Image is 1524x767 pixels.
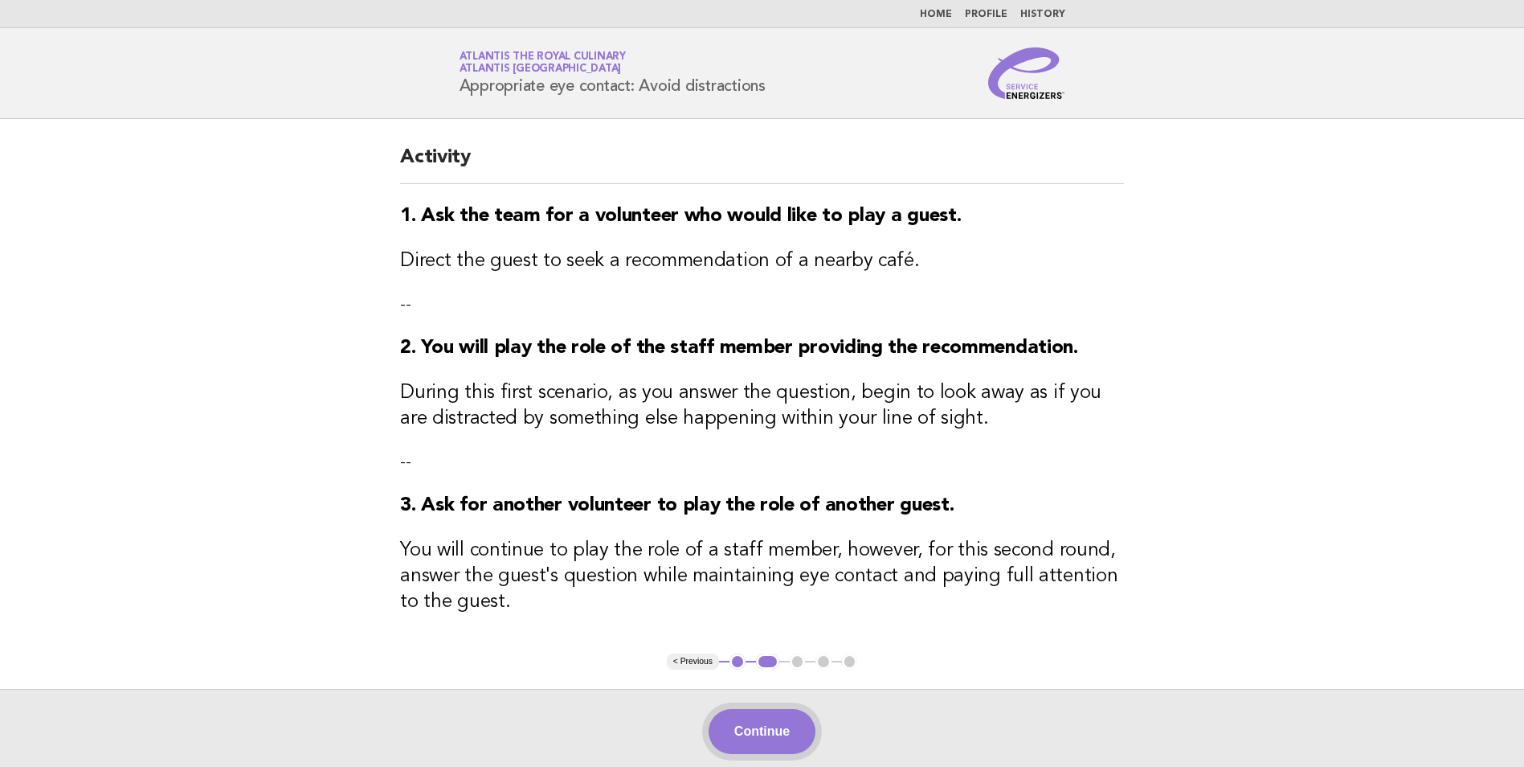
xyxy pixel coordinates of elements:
h3: During this first scenario, as you answer the question, begin to look away as if you are distract... [400,380,1124,432]
strong: 3. Ask for another volunteer to play the role of another guest. [400,496,954,515]
img: Service Energizers [988,47,1065,99]
a: Home [920,10,952,19]
a: History [1020,10,1065,19]
span: Atlantis [GEOGRAPHIC_DATA] [460,64,622,75]
button: 2 [756,654,779,670]
h2: Activity [400,145,1124,184]
h3: Direct the guest to seek a recommendation of a nearby café. [400,248,1124,274]
button: Continue [709,709,815,754]
p: -- [400,451,1124,474]
button: 1 [729,654,746,670]
h1: Appropriate eye contact: Avoid distractions [460,52,766,94]
button: < Previous [667,654,719,670]
strong: 1. Ask the team for a volunteer who would like to play a guest. [400,207,961,226]
p: -- [400,293,1124,316]
a: Atlantis the Royal CulinaryAtlantis [GEOGRAPHIC_DATA] [460,51,626,74]
h3: You will continue to play the role of a staff member, however, for this second round, answer the ... [400,538,1124,615]
strong: 2. You will play the role of the staff member providing the recommendation. [400,338,1078,358]
a: Profile [965,10,1007,19]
